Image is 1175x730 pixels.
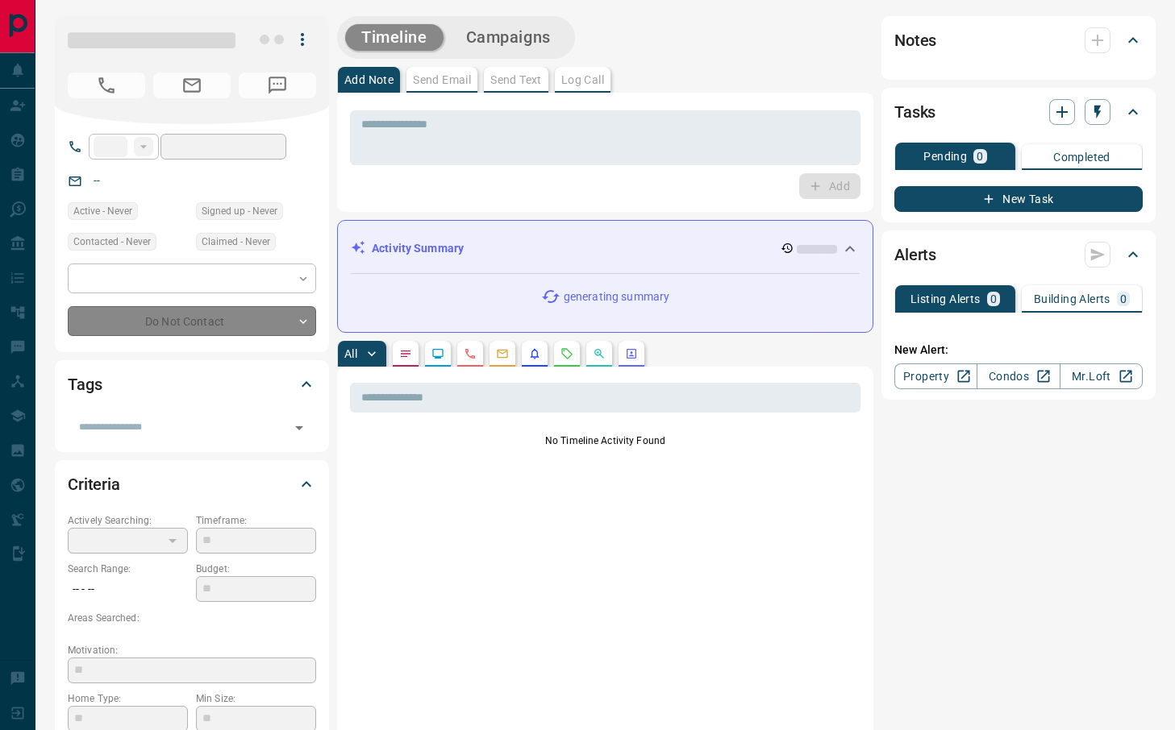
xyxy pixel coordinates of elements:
[372,240,464,257] p: Activity Summary
[1034,293,1110,305] p: Building Alerts
[351,234,860,263] div: Activity Summary
[68,611,316,625] p: Areas Searched:
[153,73,231,98] span: No Email
[288,417,310,439] button: Open
[68,306,316,336] div: Do Not Contact
[196,562,316,576] p: Budget:
[1060,363,1143,389] a: Mr.Loft
[73,203,132,219] span: Active - Never
[990,293,997,305] p: 0
[68,562,188,576] p: Search Range:
[496,347,509,360] svg: Emails
[894,21,1143,60] div: Notes
[68,73,145,98] span: No Number
[94,174,100,187] a: --
[1120,293,1127,305] p: 0
[593,347,606,360] svg: Opportunities
[894,27,936,53] h2: Notes
[68,371,102,397] h2: Tags
[894,342,1143,359] p: New Alert:
[464,347,477,360] svg: Calls
[68,513,188,528] p: Actively Searching:
[450,24,567,51] button: Campaigns
[894,363,977,389] a: Property
[344,74,394,85] p: Add Note
[68,691,188,706] p: Home Type:
[528,347,541,360] svg: Listing Alerts
[977,363,1060,389] a: Condos
[344,348,357,359] p: All
[68,643,316,657] p: Motivation:
[68,365,316,404] div: Tags
[73,234,151,250] span: Contacted - Never
[202,203,277,219] span: Signed up - Never
[564,288,669,305] p: generating summary
[560,347,573,360] svg: Requests
[239,73,316,98] span: No Number
[68,465,316,504] div: Criteria
[202,234,270,250] span: Claimed - Never
[910,293,981,305] p: Listing Alerts
[1053,151,1110,163] p: Completed
[196,691,316,706] p: Min Size:
[196,513,316,528] p: Timeframe:
[399,347,412,360] svg: Notes
[345,24,444,51] button: Timeline
[625,347,638,360] svg: Agent Actions
[350,433,860,448] p: No Timeline Activity Found
[68,471,120,497] h2: Criteria
[894,93,1143,131] div: Tasks
[894,235,1143,274] div: Alerts
[68,576,188,603] p: -- - --
[894,242,936,268] h2: Alerts
[894,186,1143,212] button: New Task
[431,347,444,360] svg: Lead Browsing Activity
[977,151,983,162] p: 0
[923,151,967,162] p: Pending
[894,99,935,125] h2: Tasks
